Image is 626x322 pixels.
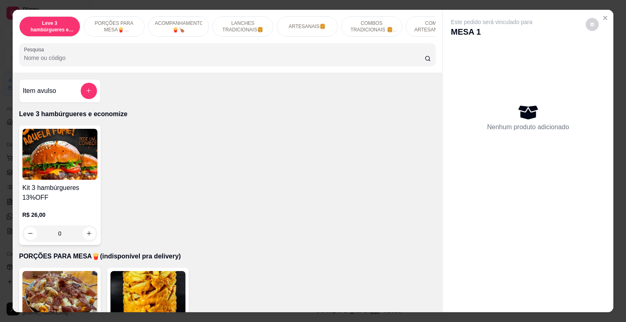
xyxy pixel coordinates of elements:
[451,26,532,37] p: MESA 1
[22,211,97,219] p: R$ 26,00
[83,227,96,240] button: increase-product-quantity
[22,129,97,180] img: product-image
[81,83,97,99] button: add-separate-item
[24,227,37,240] button: decrease-product-quantity
[24,46,47,53] label: Pesquisa
[19,109,436,119] p: Leve 3 hambúrgueres e economize
[23,86,56,96] h4: Item avulso
[348,20,395,33] p: COMBOS TRADICIONAIS 🍔🥤🍟
[90,20,138,33] p: PORÇÕES PARA MESA🍟(indisponível pra delivery)
[22,183,97,203] h4: Kit 3 hambúrgueres 13%OFF
[586,18,599,31] button: decrease-product-quantity
[155,20,202,33] p: ACOMPANHAMENTOS🍟🍗
[110,271,185,322] img: product-image
[26,20,73,33] p: Leve 3 hambúrgueres e economize
[487,122,569,132] p: Nenhum produto adicionado
[412,20,460,33] p: COMBOS ARTESANAIS🍔🍟🥤
[219,20,267,33] p: LANCHES TRADICIONAIS🍔
[599,11,612,24] button: Close
[24,54,425,62] input: Pesquisa
[22,271,97,322] img: product-image
[289,23,326,30] p: ARTESANAIS🍔
[451,18,532,26] p: Este pedido será vinculado para
[19,251,436,261] p: PORÇÕES PARA MESA🍟(indisponível pra delivery)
